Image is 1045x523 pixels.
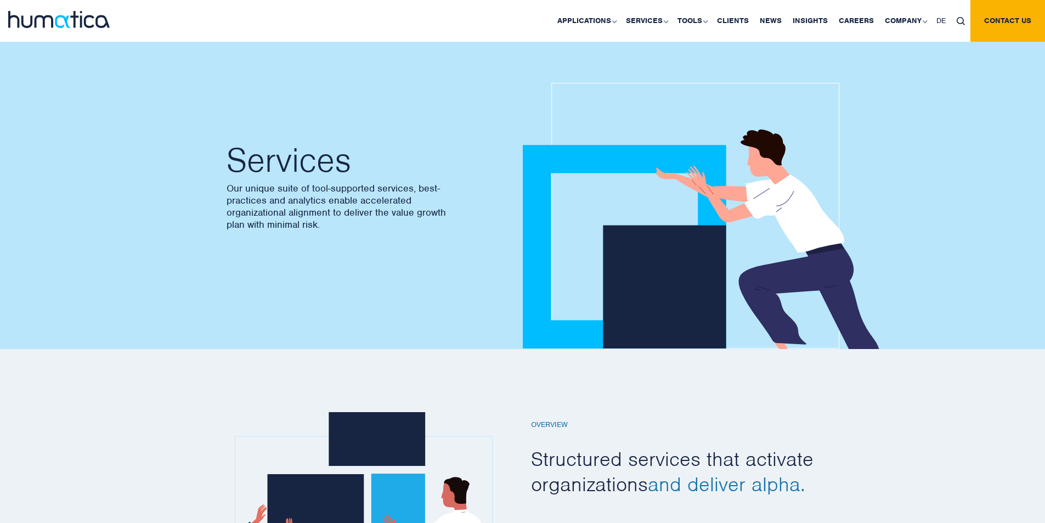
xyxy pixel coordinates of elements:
[227,144,512,177] h2: Services
[531,446,827,497] h2: Structured services that activate organizations
[523,83,902,349] img: about_banner1
[936,16,946,25] span: DE
[227,182,512,230] p: Our unique suite of tool-supported services, best-practices and analytics enable accelerated orga...
[648,471,805,497] span: and deliver alpha.
[8,11,110,28] img: logo
[957,17,965,25] img: search_icon
[531,420,827,430] h6: Overview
